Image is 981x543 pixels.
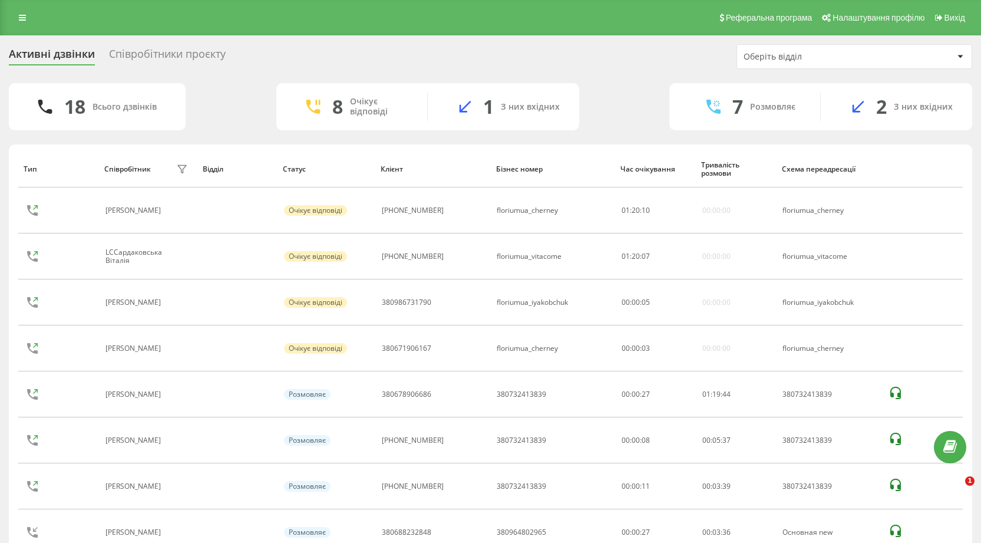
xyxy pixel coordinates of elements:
[702,298,731,307] div: 00:00:00
[284,389,331,400] div: Розмовляє
[712,481,721,491] span: 03
[24,165,93,173] div: Тип
[632,297,640,307] span: 00
[622,482,689,491] div: 00:00:11
[105,390,164,399] div: [PERSON_NAME]
[382,528,431,537] div: 380688232848
[726,13,812,22] span: Реферальна програма
[722,481,731,491] span: 39
[622,436,689,445] div: 00:00:08
[64,96,85,118] div: 18
[622,205,630,215] span: 01
[382,344,431,353] div: 380671906167
[782,344,876,353] div: floriumua_cherney
[332,96,343,118] div: 8
[876,96,887,118] div: 2
[93,102,157,112] div: Всього дзвінків
[104,165,151,173] div: Співробітник
[782,528,876,537] div: Основная new
[712,435,721,445] span: 05
[284,297,347,308] div: Очікує відповіді
[284,435,331,446] div: Розмовляє
[702,390,731,399] div: : :
[284,343,347,354] div: Очікує відповіді
[702,252,731,261] div: 00:00:00
[702,206,731,215] div: 00:00:00
[712,389,721,399] span: 19
[944,13,965,22] span: Вихід
[283,165,369,173] div: Статус
[782,165,877,173] div: Схема переадресації
[284,481,331,492] div: Розмовляє
[496,165,610,173] div: Бізнес номер
[497,390,546,399] div: 380732413839
[712,527,721,537] span: 03
[782,206,876,215] div: floriumua_cherney
[833,13,924,22] span: Налаштування профілю
[722,389,731,399] span: 44
[620,165,690,173] div: Час очікування
[642,297,650,307] span: 05
[941,476,969,505] iframe: Intercom live chat
[622,298,650,307] div: : :
[702,527,711,537] span: 00
[702,344,731,353] div: 00:00:00
[722,527,731,537] span: 36
[622,252,650,261] div: : :
[782,252,876,261] div: floriumua_vitacome
[632,251,640,261] span: 20
[350,97,409,117] div: Очікує відповіді
[702,481,711,491] span: 00
[501,102,560,112] div: З них вхідних
[894,102,953,112] div: З них вхідних
[622,251,630,261] span: 01
[632,205,640,215] span: 20
[622,343,630,353] span: 00
[702,389,711,399] span: 01
[497,528,546,537] div: 380964802965
[622,206,650,215] div: : :
[750,102,795,112] div: Розмовляє
[105,436,164,445] div: [PERSON_NAME]
[382,298,431,307] div: 380986731790
[105,528,164,537] div: [PERSON_NAME]
[702,482,731,491] div: : :
[105,482,164,491] div: [PERSON_NAME]
[632,343,640,353] span: 00
[702,528,731,537] div: : :
[744,52,884,62] div: Оберіть відділ
[203,165,272,173] div: Відділ
[105,248,173,265] div: LCСардаковська Віталія
[722,435,731,445] span: 37
[642,251,650,261] span: 07
[701,161,771,178] div: Тривалість розмови
[382,436,444,445] div: [PHONE_NUMBER]
[382,252,444,261] div: [PHONE_NUMBER]
[642,205,650,215] span: 10
[483,96,494,118] div: 1
[105,298,164,307] div: [PERSON_NAME]
[622,528,689,537] div: 00:00:27
[965,476,975,486] span: 1
[382,206,444,215] div: [PHONE_NUMBER]
[782,390,876,399] div: 380732413839
[284,527,331,538] div: Розмовляє
[497,252,561,261] div: floriumua_vitacome
[497,206,558,215] div: floriumua_cherney
[497,482,546,491] div: 380732413839
[702,435,711,445] span: 00
[782,482,876,491] div: 380732413839
[732,96,743,118] div: 7
[105,206,164,215] div: [PERSON_NAME]
[105,344,164,353] div: [PERSON_NAME]
[381,165,485,173] div: Клієнт
[622,297,630,307] span: 00
[622,344,650,353] div: : :
[782,298,876,307] div: floriumua_iyakobchuk
[497,298,568,307] div: floriumua_iyakobchuk
[9,48,95,66] div: Активні дзвінки
[642,343,650,353] span: 03
[497,436,546,445] div: 380732413839
[622,390,689,399] div: 00:00:27
[497,344,558,353] div: floriumua_cherney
